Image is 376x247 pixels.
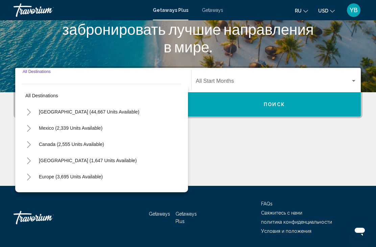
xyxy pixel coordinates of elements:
[202,7,223,13] a: Getaways
[295,6,308,16] button: Change language
[36,104,143,120] button: [GEOGRAPHIC_DATA] (44,667 units available)
[36,153,140,168] button: [GEOGRAPHIC_DATA] (1,647 units available)
[39,174,103,179] span: Europe (3,695 units available)
[36,120,106,136] button: Mexico (2,339 units available)
[261,210,302,216] a: Свяжитесь с нами
[15,68,361,117] div: Search widget
[39,109,139,115] span: [GEOGRAPHIC_DATA] (44,667 units available)
[61,3,315,55] h1: Поможем вам найти и забронировать лучшие направления в мире.
[175,211,197,224] a: Getaways Plus
[36,185,105,201] button: Australia (199 units available)
[295,8,302,14] span: ru
[188,92,361,117] button: Поиск
[149,211,170,217] a: Getaways
[39,142,104,147] span: Canada (2,555 units available)
[349,220,371,242] iframe: Кнопка для запуску вікна повідомлень
[14,3,146,17] a: Travorium
[36,137,108,152] button: Canada (2,555 units available)
[350,7,358,14] span: YB
[22,88,181,103] button: All destinations
[39,158,137,163] span: [GEOGRAPHIC_DATA] (1,647 units available)
[318,8,328,14] span: USD
[22,154,36,167] button: Toggle Caribbean & Atlantic Islands (1,647 units available)
[36,169,106,184] button: Europe (3,695 units available)
[22,170,36,183] button: Toggle Europe (3,695 units available)
[22,121,36,135] button: Toggle Mexico (2,339 units available)
[261,228,311,234] a: Условия и положения
[14,207,81,228] a: Travorium
[264,102,285,107] span: Поиск
[153,7,188,13] a: Getaways Plus
[22,105,36,119] button: Toggle United States (44,667 units available)
[25,93,58,98] span: All destinations
[345,3,362,17] button: User Menu
[261,219,332,225] a: политика конфиденциальности
[39,125,102,131] span: Mexico (2,339 units available)
[261,201,273,206] a: FAQs
[22,186,36,200] button: Toggle Australia (199 units available)
[318,6,335,16] button: Change currency
[22,138,36,151] button: Toggle Canada (2,555 units available)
